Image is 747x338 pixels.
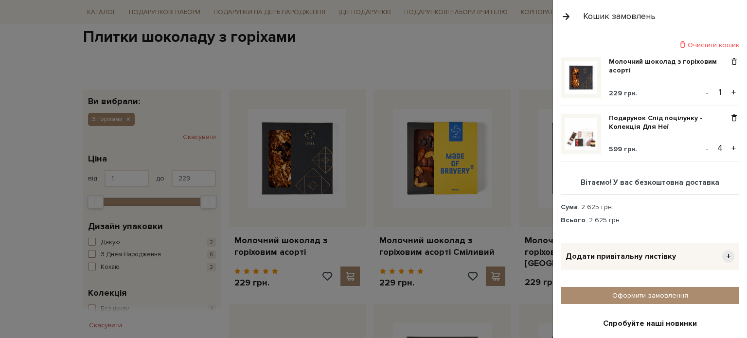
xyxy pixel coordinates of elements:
button: + [728,141,739,156]
span: 599 грн. [609,145,637,153]
a: Оформити замовлення [561,287,739,304]
span: Додати привітальну листівку [566,251,676,262]
div: : 2 625 грн. [561,216,739,225]
div: Очистити кошик [561,40,739,50]
strong: Всього [561,216,586,224]
div: Вітаємо! У вас безкоштовна доставка [569,178,731,187]
a: Молочний шоколад з горіховим асорті [609,57,729,75]
strong: Сума [561,203,578,211]
a: Подарунок Слід поцілунку - Колекція Для Неї [609,114,729,131]
div: : 2 625 грн. [561,203,739,212]
div: Кошик замовлень [583,11,656,22]
img: Подарунок Слід поцілунку - Колекція Для Неї [565,118,597,150]
button: - [702,141,712,156]
button: - [702,85,712,100]
span: + [722,250,734,263]
button: + [728,85,739,100]
div: Спробуйте наші новинки [567,319,733,329]
span: 229 грн. [609,89,637,97]
img: Молочний шоколад з горіховим асорті [565,61,597,94]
